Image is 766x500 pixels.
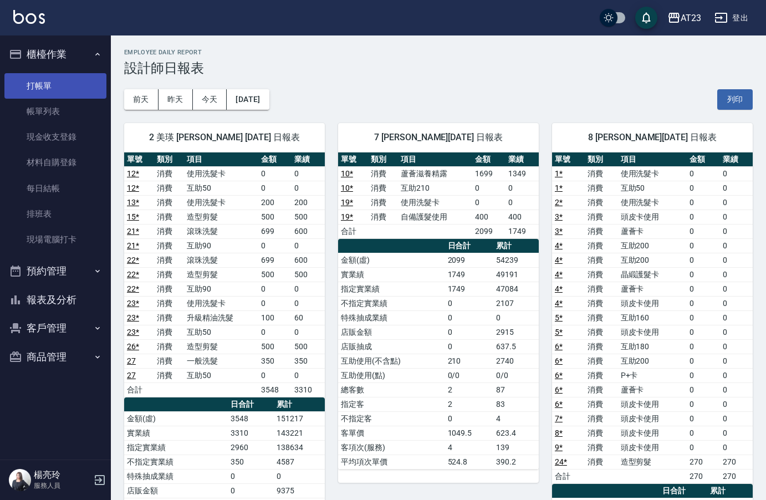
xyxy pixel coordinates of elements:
td: 400 [505,210,539,224]
button: 前天 [124,89,159,110]
td: 消費 [368,195,398,210]
img: Person [9,469,31,491]
td: 524.8 [445,455,494,469]
th: 日合計 [660,484,707,498]
td: 2099 [445,253,494,267]
td: 200 [292,195,325,210]
td: 消費 [585,368,617,382]
td: 不指定實業績 [124,455,228,469]
td: 互助200 [618,354,687,368]
td: 0 [445,296,494,310]
td: 3548 [228,411,274,426]
td: 實業績 [124,426,228,440]
td: 1749 [445,282,494,296]
th: 日合計 [445,239,494,253]
td: 消費 [585,210,617,224]
td: 互助50 [184,325,258,339]
td: 0 [687,310,719,325]
td: 0 [505,195,539,210]
td: 0 [258,282,292,296]
td: 互助50 [618,181,687,195]
td: 金額(虛) [338,253,445,267]
td: 600 [292,253,325,267]
td: 0 [687,296,719,310]
th: 日合計 [228,397,274,412]
td: 350 [258,354,292,368]
td: 60 [292,310,325,325]
td: 互助210 [398,181,472,195]
a: 每日結帳 [4,176,106,201]
td: 使用洗髮卡 [184,166,258,181]
td: 消費 [585,224,617,238]
td: 9375 [274,483,325,498]
button: AT23 [663,7,706,29]
td: 滾珠洗髮 [184,224,258,238]
td: 139 [493,440,539,455]
td: 客項次(服務) [338,440,445,455]
td: 消費 [154,368,184,382]
td: 一般洗髮 [184,354,258,368]
td: 0 [720,426,753,440]
td: 總客數 [338,382,445,397]
td: 0 [720,325,753,339]
td: 0 [720,382,753,397]
td: 2915 [493,325,539,339]
td: 互助200 [618,253,687,267]
table: a dense table [552,152,753,484]
button: 昨天 [159,89,193,110]
td: 0 [720,368,753,382]
a: 現金收支登錄 [4,124,106,150]
td: 消費 [154,325,184,339]
td: 699 [258,253,292,267]
td: 頭皮卡使用 [618,426,687,440]
td: 0 [720,267,753,282]
td: 造型剪髮 [184,267,258,282]
td: 210 [445,354,494,368]
button: save [635,7,657,29]
td: 0 [687,426,719,440]
td: 0 [687,238,719,253]
a: 材料自購登錄 [4,150,106,175]
td: 造型剪髮 [184,339,258,354]
td: 350 [292,354,325,368]
td: 使用洗髮卡 [184,296,258,310]
td: 0 [493,310,539,325]
td: 消費 [585,181,617,195]
a: 排班表 [4,201,106,227]
td: 2099 [472,224,505,238]
td: 623.4 [493,426,539,440]
table: a dense table [338,239,539,470]
td: 270 [687,455,719,469]
td: 0 [720,296,753,310]
td: 0 [445,411,494,426]
td: 0 [687,440,719,455]
td: 0 [720,195,753,210]
td: 消費 [585,354,617,368]
td: 合計 [552,469,585,483]
td: 消費 [585,455,617,469]
td: 4587 [274,455,325,469]
td: 0 [687,368,719,382]
td: 造型剪髮 [618,455,687,469]
td: 互助160 [618,310,687,325]
td: 0 [258,296,292,310]
td: 2960 [228,440,274,455]
td: 2 [445,397,494,411]
td: 500 [258,267,292,282]
td: 消費 [585,166,617,181]
button: 今天 [193,89,227,110]
button: 櫃檯作業 [4,40,106,69]
td: 消費 [585,411,617,426]
td: 0 [258,325,292,339]
td: 600 [292,224,325,238]
td: 互助使用(不含點) [338,354,445,368]
td: 1049.5 [445,426,494,440]
td: 特殊抽成業績 [338,310,445,325]
td: 0 [687,181,719,195]
td: 0 [687,282,719,296]
td: 0 [720,224,753,238]
td: 消費 [585,282,617,296]
td: 使用洗髮卡 [618,166,687,181]
td: 0 [720,397,753,411]
td: 0 [687,267,719,282]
